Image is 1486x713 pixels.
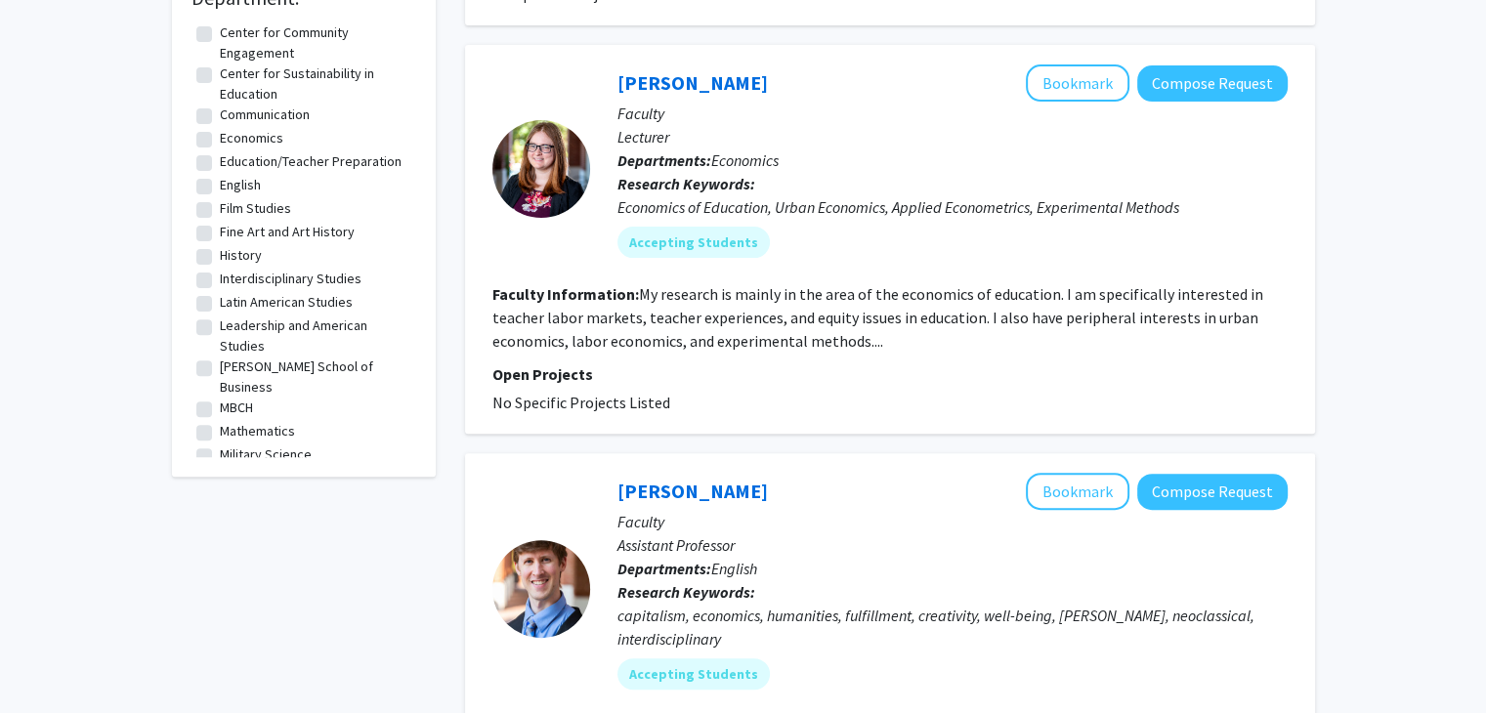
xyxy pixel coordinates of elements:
[617,125,1288,148] p: Lecturer
[492,284,1263,351] fg-read-more: My research is mainly in the area of the economics of education. I am specifically interested in ...
[220,105,310,125] label: Communication
[220,22,411,63] label: Center for Community Engagement
[220,292,353,313] label: Latin American Studies
[617,227,770,258] mat-chip: Accepting Students
[220,444,312,465] label: Military Science
[220,245,262,266] label: History
[1026,64,1129,102] button: Add Sarah King to Bookmarks
[220,128,283,148] label: Economics
[15,625,83,698] iframe: Chat
[617,150,711,170] b: Departments:
[617,533,1288,557] p: Assistant Professor
[711,559,757,578] span: English
[617,479,768,503] a: [PERSON_NAME]
[220,398,253,418] label: MBCH
[220,269,361,289] label: Interdisciplinary Studies
[220,421,295,441] label: Mathematics
[617,559,711,578] b: Departments:
[220,315,411,356] label: Leadership and American Studies
[492,284,639,304] b: Faculty Information:
[617,658,770,690] mat-chip: Accepting Students
[617,604,1288,650] div: capitalism, economics, humanities, fulfillment, creativity, well-being, [PERSON_NAME], neoclassic...
[1137,474,1288,510] button: Compose Request to Kyle Garton-Gundling
[617,70,768,95] a: [PERSON_NAME]
[617,195,1288,219] div: Economics of Education, Urban Economics, Applied Econometrics, Experimental Methods
[1137,65,1288,102] button: Compose Request to Sarah King
[220,356,411,398] label: [PERSON_NAME] School of Business
[492,393,670,412] span: No Specific Projects Listed
[220,63,411,105] label: Center for Sustainability in Education
[220,151,402,172] label: Education/Teacher Preparation
[220,198,291,219] label: Film Studies
[617,102,1288,125] p: Faculty
[492,362,1288,386] p: Open Projects
[617,510,1288,533] p: Faculty
[711,150,779,170] span: Economics
[617,582,755,602] b: Research Keywords:
[1026,473,1129,510] button: Add Kyle Garton-Gundling to Bookmarks
[220,175,261,195] label: English
[220,222,355,242] label: Fine Art and Art History
[617,174,755,193] b: Research Keywords:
